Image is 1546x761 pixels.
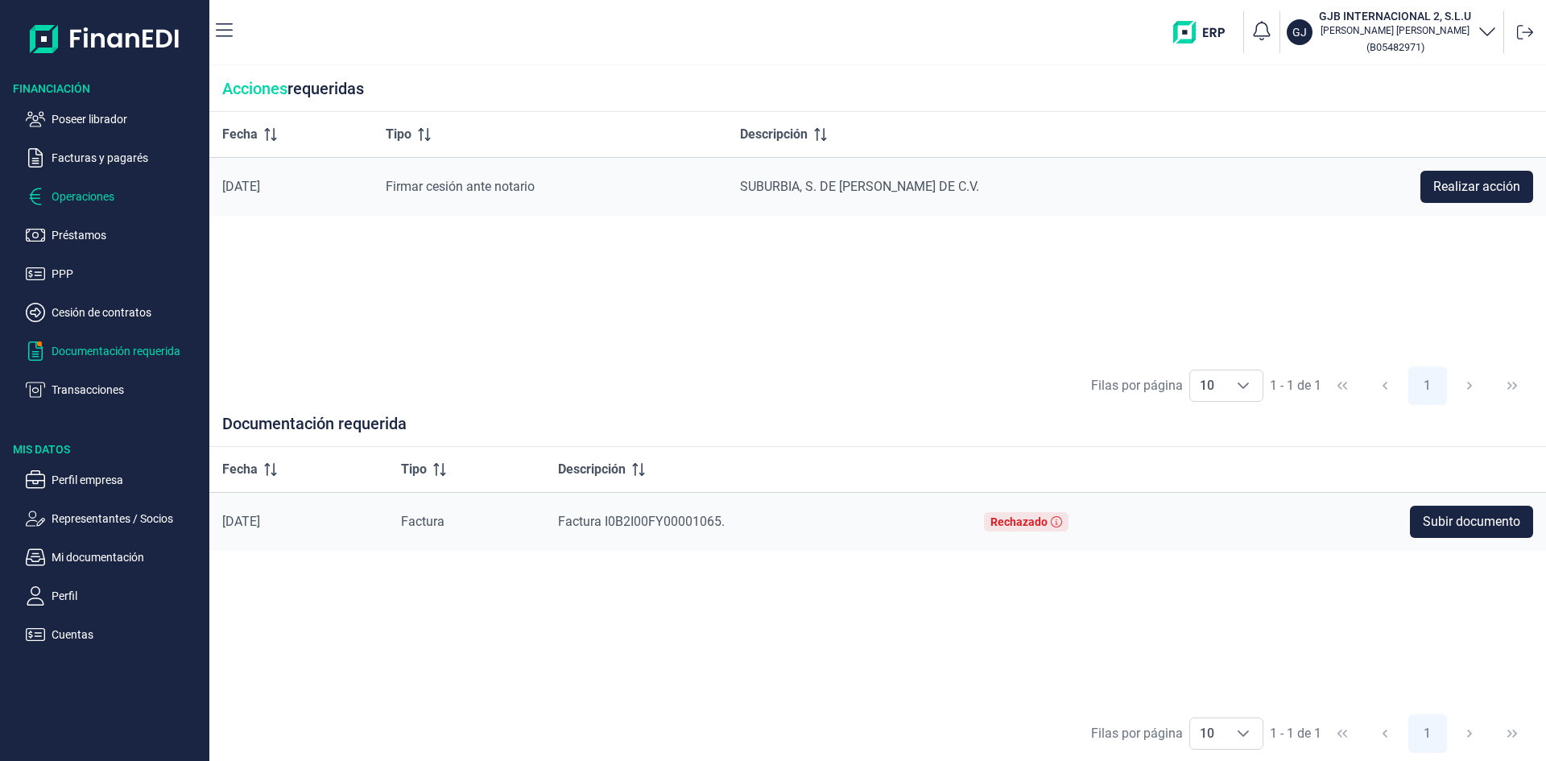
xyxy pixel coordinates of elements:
[1493,714,1532,753] button: Last Page
[26,148,203,168] button: Facturas y pagarés
[222,79,287,98] span: Acciones
[1366,714,1404,753] button: Previous Page
[740,125,808,144] span: Descripción
[1091,724,1183,743] div: Filas por página
[222,514,375,530] div: [DATE]
[1408,366,1447,405] button: Page 1
[52,187,203,206] p: Operaciones
[1323,714,1362,753] button: First Page
[52,264,203,283] p: PPP
[1224,718,1263,749] div: Choose
[52,225,203,245] p: Préstamos
[52,341,203,361] p: Documentación requerida
[1270,379,1321,392] span: 1 - 1 de 1
[1224,370,1263,401] div: Choose
[52,586,203,606] p: Perfil
[209,414,1546,447] div: Documentación requerida
[1450,366,1489,405] button: Next Page
[1433,177,1520,196] span: Realizar acción
[740,179,979,194] span: SUBURBIA, S. DE [PERSON_NAME] DE C.V.
[1366,41,1424,53] small: Copiar cif
[1270,727,1321,740] span: 1 - 1 de 1
[401,514,444,529] span: Factura
[26,303,203,322] button: Cesión de contratos
[1493,366,1532,405] button: Last Page
[1423,512,1520,531] span: Subir documento
[1319,8,1471,24] h3: GJB INTERNACIONAL 2, S.L.U
[26,187,203,206] button: Operaciones
[1091,376,1183,395] div: Filas por página
[52,148,203,168] p: Facturas y pagarés
[52,110,203,129] p: Poseer librador
[52,509,203,528] p: Representantes / Socios
[26,509,203,528] button: Representantes / Socios
[1420,171,1533,203] button: Realizar acción
[558,460,626,479] span: Descripción
[386,179,535,194] span: Firmar cesión ante notario
[26,586,203,606] button: Perfil
[52,548,203,567] p: Mi documentación
[52,470,203,490] p: Perfil empresa
[209,66,1546,112] div: requeridas
[26,264,203,283] button: PPP
[1292,24,1307,40] p: GJ
[30,13,180,64] img: Logo de aplicación
[1450,714,1489,753] button: Next Page
[1173,21,1237,43] img: erp
[1366,366,1404,405] button: Previous Page
[1190,718,1224,749] span: 10
[222,179,360,195] div: [DATE]
[1410,506,1533,538] button: Subir documento
[1190,370,1224,401] span: 10
[990,515,1048,528] div: Rechazado
[1319,24,1471,37] p: [PERSON_NAME] [PERSON_NAME]
[26,380,203,399] button: Transacciones
[1323,366,1362,405] button: First Page
[558,514,725,529] span: Factura I0B2I00FY00001065.
[52,625,203,644] p: Cuentas
[26,470,203,490] button: Perfil empresa
[1408,714,1447,753] button: Page 1
[26,625,203,644] button: Cuentas
[52,303,203,322] p: Cesión de contratos
[401,460,427,479] span: Tipo
[26,225,203,245] button: Préstamos
[26,548,203,567] button: Mi documentación
[1287,8,1497,56] button: GJGJB INTERNACIONAL 2, S.L.U[PERSON_NAME] [PERSON_NAME](B05482971)
[222,125,258,144] span: Fecha
[26,110,203,129] button: Poseer librador
[386,125,411,144] span: Tipo
[26,341,203,361] button: Documentación requerida
[222,460,258,479] span: Fecha
[52,380,203,399] p: Transacciones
